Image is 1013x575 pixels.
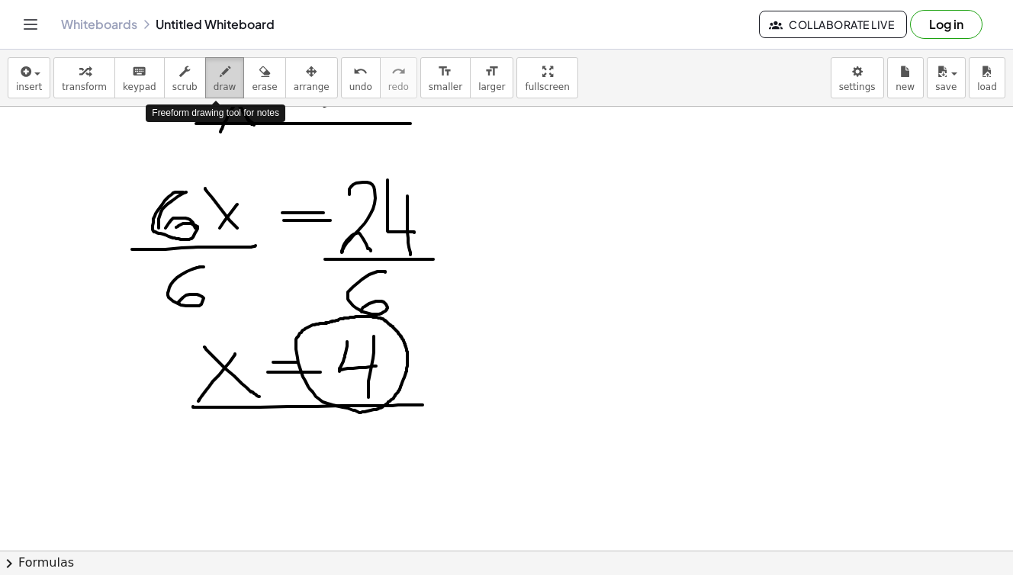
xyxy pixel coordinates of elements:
button: format_sizelarger [470,57,513,98]
span: erase [252,82,277,92]
span: scrub [172,82,198,92]
button: settings [831,57,884,98]
button: save [927,57,966,98]
span: arrange [294,82,330,92]
i: keyboard [132,63,146,81]
span: larger [478,82,505,92]
span: fullscreen [525,82,569,92]
button: draw [205,57,245,98]
button: new [887,57,924,98]
button: scrub [164,57,206,98]
button: arrange [285,57,338,98]
a: Whiteboards [61,17,137,32]
i: undo [353,63,368,81]
button: insert [8,57,50,98]
i: redo [391,63,406,81]
span: load [977,82,997,92]
button: Collaborate Live [759,11,907,38]
button: erase [243,57,285,98]
button: Log in [910,10,982,39]
span: Collaborate Live [772,18,894,31]
button: fullscreen [516,57,577,98]
span: save [935,82,957,92]
button: redoredo [380,57,417,98]
div: Freeform drawing tool for notes [146,104,285,122]
i: format_size [484,63,499,81]
span: new [896,82,915,92]
span: smaller [429,82,462,92]
span: undo [349,82,372,92]
button: transform [53,57,115,98]
button: keyboardkeypad [114,57,165,98]
span: settings [839,82,876,92]
i: format_size [438,63,452,81]
button: load [969,57,1005,98]
button: Toggle navigation [18,12,43,37]
span: keypad [123,82,156,92]
button: undoundo [341,57,381,98]
span: transform [62,82,107,92]
button: format_sizesmaller [420,57,471,98]
span: redo [388,82,409,92]
span: insert [16,82,42,92]
span: draw [214,82,236,92]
